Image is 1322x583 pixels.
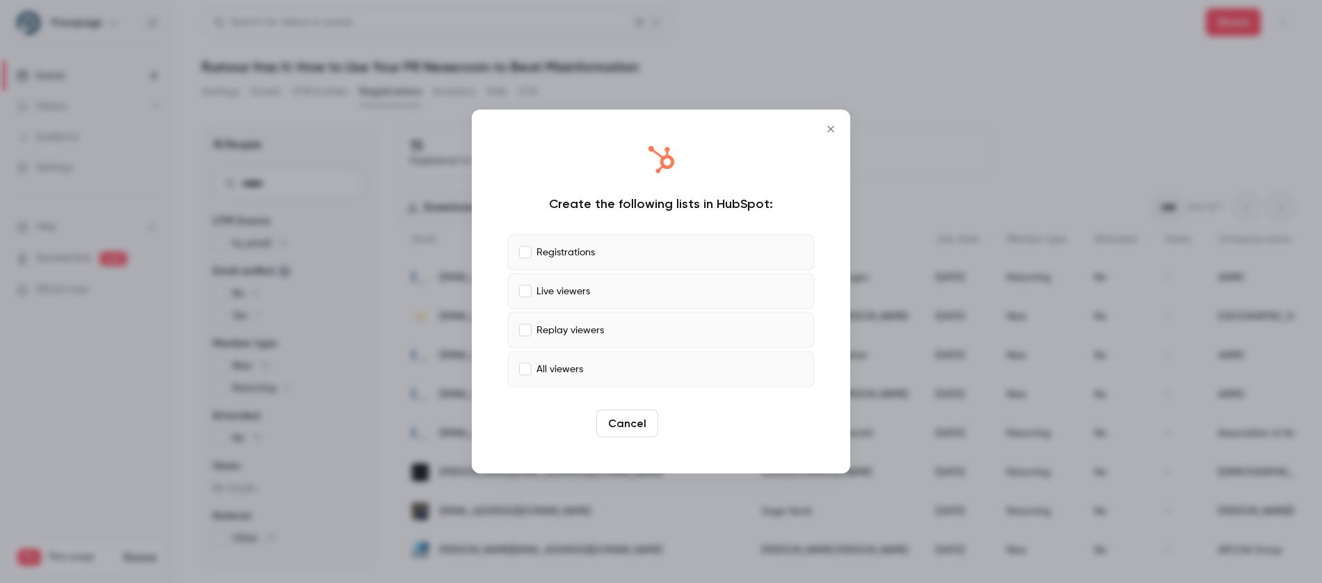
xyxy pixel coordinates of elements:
[536,323,604,337] p: Replay viewers
[508,195,814,212] div: Create the following lists in HubSpot:
[536,284,590,298] p: Live viewers
[664,410,726,438] button: Create
[536,245,595,259] p: Registrations
[817,115,845,143] button: Close
[596,410,658,438] button: Cancel
[536,362,583,376] p: All viewers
